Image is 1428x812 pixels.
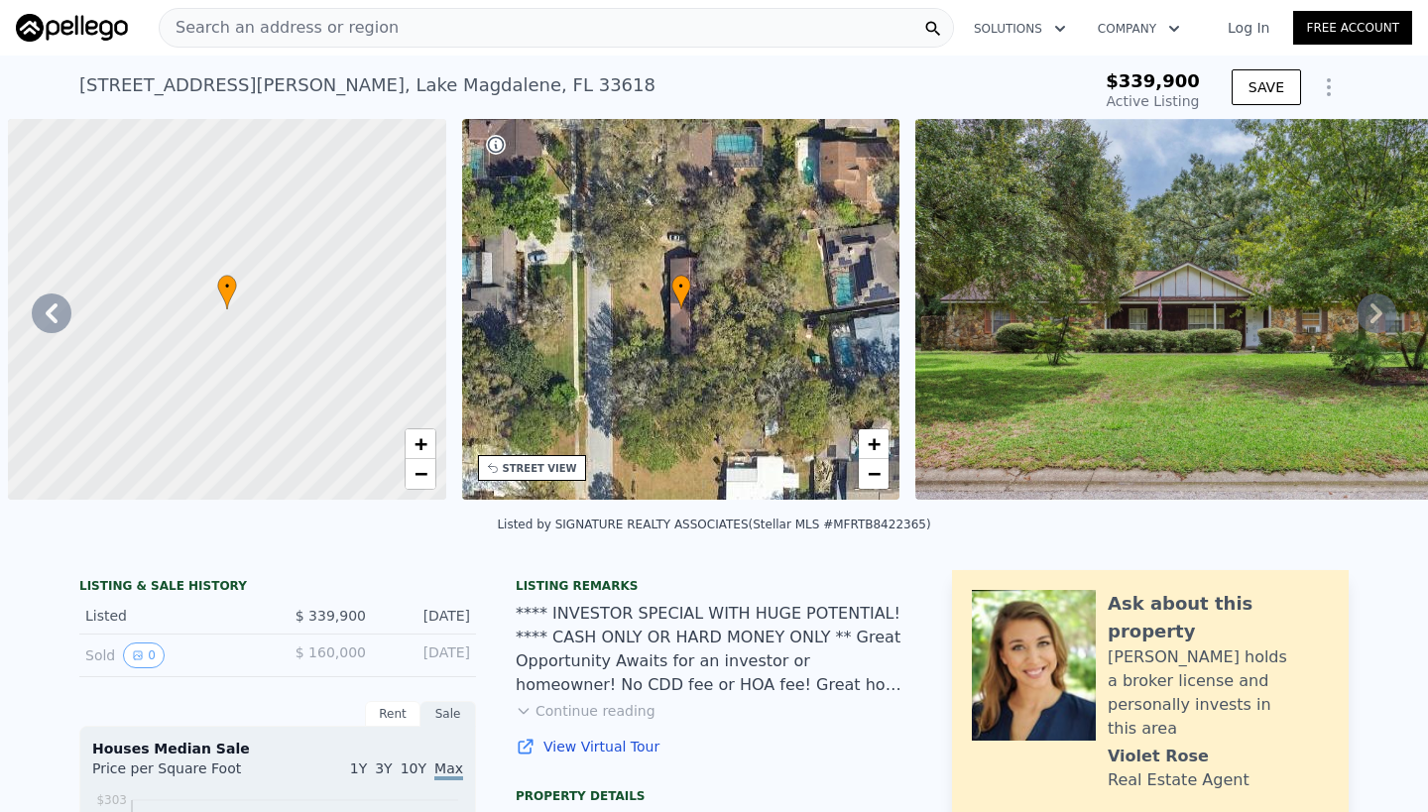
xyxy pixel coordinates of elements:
tspan: $303 [96,793,127,807]
div: **** INVESTOR SPECIAL WITH HUGE POTENTIAL! **** CASH ONLY OR HARD MONEY ONLY ** Great Opportunity... [516,602,912,697]
div: LISTING & SALE HISTORY [79,578,476,598]
span: − [868,461,881,486]
div: • [217,275,237,309]
img: Pellego [16,14,128,42]
div: Ask about this property [1108,590,1329,645]
div: Rent [365,701,420,727]
button: Solutions [958,11,1082,47]
a: Log In [1204,18,1293,38]
button: SAVE [1232,69,1301,105]
div: Sale [420,701,476,727]
div: Property details [516,788,912,804]
span: $ 160,000 [296,644,366,660]
span: − [414,461,426,486]
div: Violet Rose [1108,745,1209,768]
div: [DATE] [382,642,470,668]
div: Listed [85,606,262,626]
a: Free Account [1293,11,1412,45]
span: Search an address or region [160,16,399,40]
div: Sold [85,642,262,668]
a: Zoom out [406,459,435,489]
div: STREET VIEW [503,461,577,476]
div: Houses Median Sale [92,739,463,758]
a: Zoom in [859,429,889,459]
div: Price per Square Foot [92,758,278,790]
button: Company [1082,11,1196,47]
span: + [414,431,426,456]
div: Listing remarks [516,578,912,594]
button: Continue reading [516,701,655,721]
span: Max [434,760,463,780]
span: Active Listing [1107,93,1200,109]
span: $339,900 [1106,70,1200,91]
button: Show Options [1309,67,1349,107]
button: View historical data [123,642,165,668]
div: [PERSON_NAME] holds a broker license and personally invests in this area [1108,645,1329,741]
div: [DATE] [382,606,470,626]
div: • [671,275,691,309]
span: 10Y [401,760,426,776]
div: Listed by SIGNATURE REALTY ASSOCIATES (Stellar MLS #MFRTB8422365) [497,518,930,531]
span: 1Y [350,760,367,776]
div: [STREET_ADDRESS][PERSON_NAME] , Lake Magdalene , FL 33618 [79,71,655,99]
span: • [671,278,691,295]
span: + [868,431,881,456]
a: Zoom in [406,429,435,459]
span: $ 339,900 [296,608,366,624]
span: • [217,278,237,295]
span: 3Y [375,760,392,776]
a: View Virtual Tour [516,737,912,756]
a: Zoom out [859,459,889,489]
div: Real Estate Agent [1108,768,1249,792]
